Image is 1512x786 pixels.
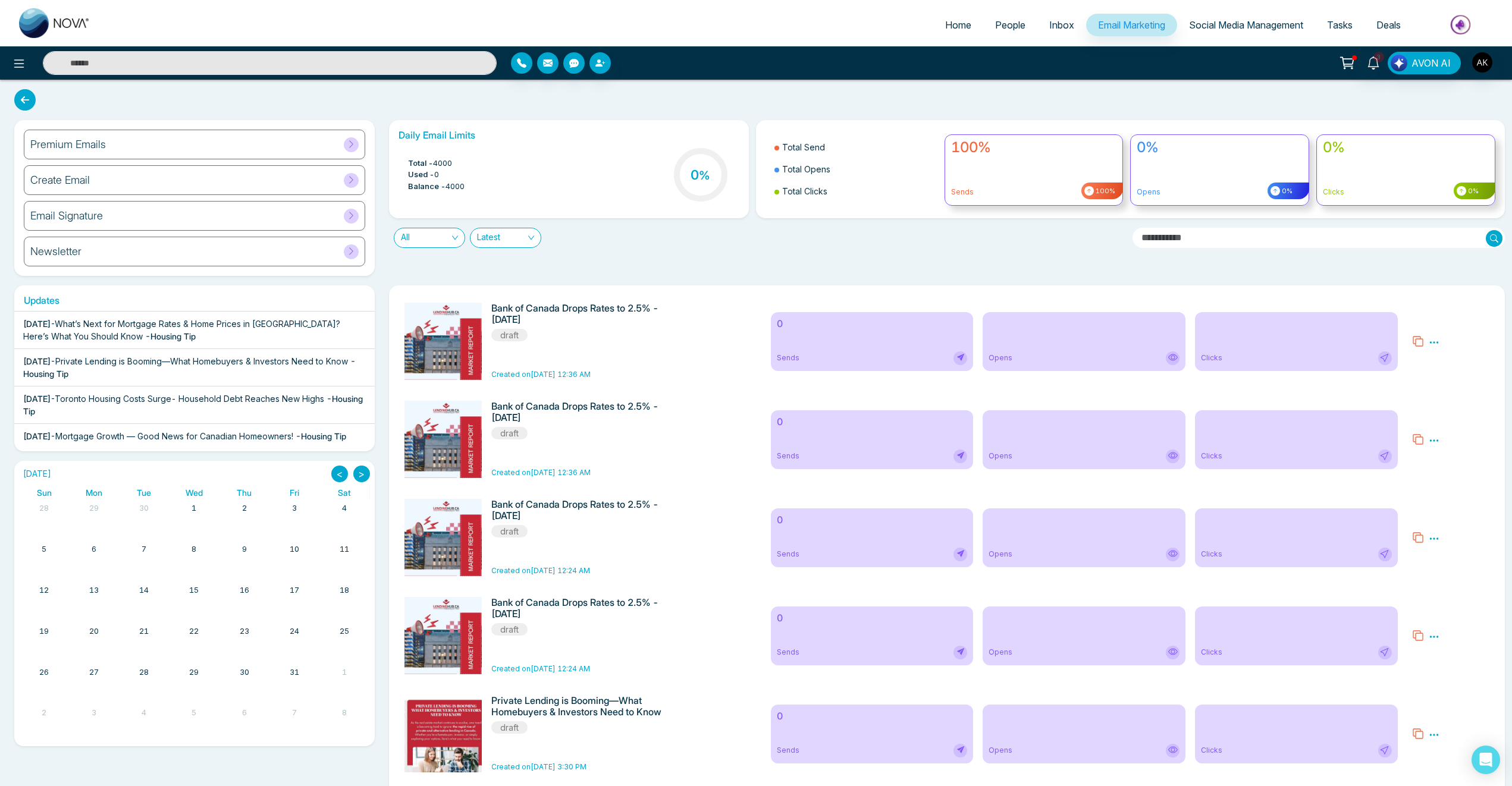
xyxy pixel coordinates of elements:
a: November 5, 2025 [189,705,199,721]
a: October 2, 2025 [240,500,249,517]
h6: Daily Email Limits [399,130,739,141]
h6: 0 [777,710,968,722]
span: Email Marketing [1098,19,1165,31]
span: Opens [989,549,1012,559]
div: - [23,317,366,342]
a: September 29, 2025 [87,500,101,517]
td: October 11, 2025 [319,541,369,582]
button: AVON AI [1388,52,1461,74]
td: October 6, 2025 [69,541,119,582]
span: % [699,168,710,183]
span: All [401,228,458,247]
div: - [23,392,366,417]
a: October 30, 2025 [237,664,252,681]
span: Toronto Housing Costs Surge- Household Debt Reaches New Highs [55,394,324,404]
a: October 4, 2025 [340,500,349,517]
span: Clicks [1201,353,1222,363]
h6: 0 [777,318,968,329]
td: October 22, 2025 [169,623,219,664]
span: draft [491,525,528,537]
a: Friday [287,485,302,500]
a: October 24, 2025 [287,623,302,640]
a: Monday [83,485,105,500]
a: October 5, 2025 [39,541,49,558]
td: October 23, 2025 [219,623,269,664]
a: October 27, 2025 [87,664,101,681]
a: Sunday [34,485,54,500]
span: Social Media Management [1189,19,1303,31]
a: October 19, 2025 [37,623,51,640]
span: Latest [477,228,534,247]
a: October 25, 2025 [337,623,352,640]
div: - [23,355,366,380]
td: November 2, 2025 [19,705,69,746]
td: October 19, 2025 [19,623,69,664]
a: October 3, 2025 [290,500,299,517]
span: Sends [777,647,799,658]
td: October 16, 2025 [219,582,269,623]
span: 3 [1373,52,1384,62]
span: - Housing Tip [296,431,346,441]
span: Mortgage Growth — Good News for Canadian Homeowners! [55,431,293,441]
td: October 2, 2025 [219,500,269,541]
img: novacrm [363,303,529,759]
td: October 14, 2025 [119,582,169,623]
span: Private Lending is Booming—What Homebuyers & Investors Need to Know [55,356,348,366]
a: September 30, 2025 [137,500,151,517]
td: October 12, 2025 [19,582,69,623]
td: November 4, 2025 [119,705,169,746]
span: draft [491,427,528,439]
span: Clicks [1201,745,1222,756]
span: 4000 [433,158,452,169]
td: October 18, 2025 [319,582,369,623]
img: Nova CRM Logo [19,8,90,38]
span: Sends [777,451,799,461]
p: Clicks [1323,187,1489,197]
a: Saturday [335,485,353,500]
a: October 16, 2025 [237,582,252,599]
h4: 100% [951,139,1117,156]
div: - [23,430,346,442]
span: - Housing Tip [145,331,196,341]
span: [DATE] [23,356,51,366]
h6: Newsletter [30,245,81,258]
a: 3 [1359,52,1388,73]
a: October 20, 2025 [87,623,101,640]
a: Home [933,14,983,36]
a: October 31, 2025 [287,664,302,681]
td: October 24, 2025 [269,623,319,664]
a: October 11, 2025 [337,541,352,558]
button: < [331,466,348,482]
a: October 28, 2025 [137,664,151,681]
td: October 4, 2025 [319,500,369,541]
a: October 10, 2025 [287,541,302,558]
td: November 7, 2025 [269,705,319,746]
li: Total Clicks [774,180,937,202]
li: Total Send [774,136,937,158]
td: September 30, 2025 [119,500,169,541]
span: 0% [1466,186,1479,196]
a: October 1, 2025 [189,500,199,517]
td: September 28, 2025 [19,500,69,541]
a: October 12, 2025 [37,582,51,599]
div: Open Intercom Messenger [1472,746,1500,774]
a: Wednesday [183,485,205,500]
span: Tasks [1327,19,1353,31]
h6: 0 [777,612,968,624]
span: Clicks [1201,647,1222,658]
span: Inbox [1049,19,1074,31]
span: AVON AI [1411,56,1451,70]
h6: Updates [14,295,375,306]
a: October 21, 2025 [137,623,151,640]
td: October 7, 2025 [119,541,169,582]
span: Sends [777,745,799,756]
span: Total - [408,158,433,169]
td: November 5, 2025 [169,705,219,746]
td: November 1, 2025 [319,664,369,705]
h6: Private Lending is Booming—What Homebuyers & Investors Need to Know [491,695,667,718]
a: October 23, 2025 [237,623,252,640]
a: Deals [1364,14,1413,36]
td: October 28, 2025 [119,664,169,705]
td: November 3, 2025 [69,705,119,746]
span: [DATE] [23,431,51,441]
